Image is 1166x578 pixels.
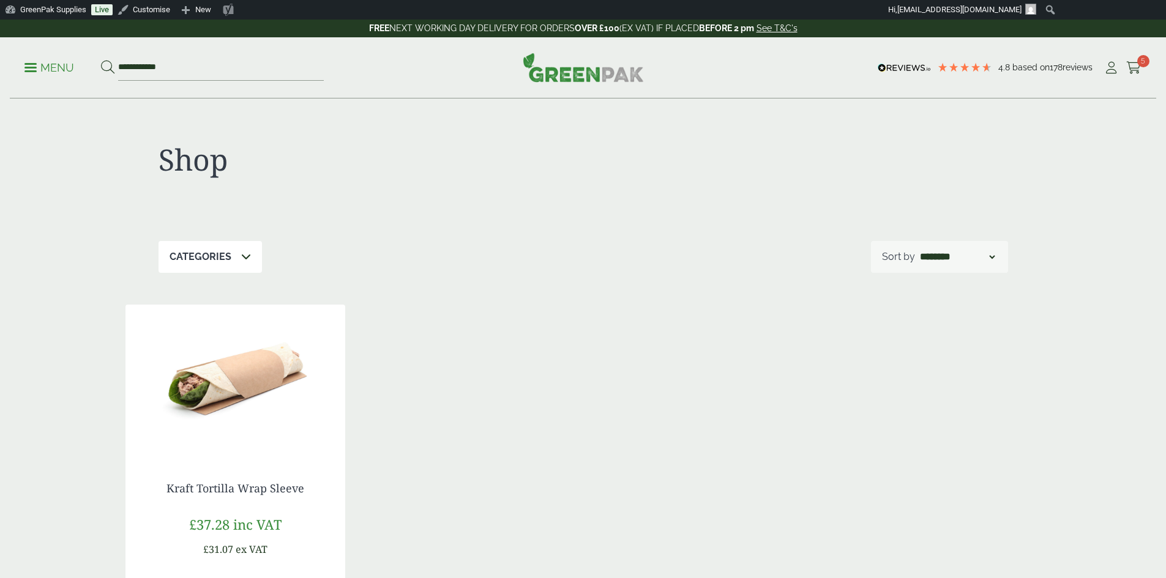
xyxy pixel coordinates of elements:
[575,23,619,33] strong: OVER £100
[91,4,113,15] a: Live
[369,23,389,33] strong: FREE
[125,305,345,458] img: 5430063D Kraft Tortilla Wrap Sleeve TS4 with Wrap contents.jpg
[1063,62,1093,72] span: reviews
[1012,62,1050,72] span: Based on
[937,62,992,73] div: 4.78 Stars
[897,5,1022,14] span: [EMAIL_ADDRESS][DOMAIN_NAME]
[159,142,583,177] h1: Shop
[1126,62,1142,74] i: Cart
[757,23,798,33] a: See T&C's
[166,481,304,495] a: Kraft Tortilla Wrap Sleeve
[998,62,1012,72] span: 4.8
[189,515,230,533] span: £37.28
[523,53,644,82] img: GreenPak Supplies
[24,61,74,75] p: Menu
[170,250,231,264] p: Categories
[1137,55,1149,67] span: 5
[203,543,233,556] span: £31.07
[1126,59,1142,77] a: 5
[699,23,754,33] strong: BEFORE 2 pm
[233,515,282,533] span: inc VAT
[236,543,267,556] span: ex VAT
[878,64,931,72] img: REVIEWS.io
[1050,62,1063,72] span: 178
[1104,62,1119,74] i: My Account
[917,250,997,264] select: Shop order
[24,61,74,73] a: Menu
[882,250,915,264] p: Sort by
